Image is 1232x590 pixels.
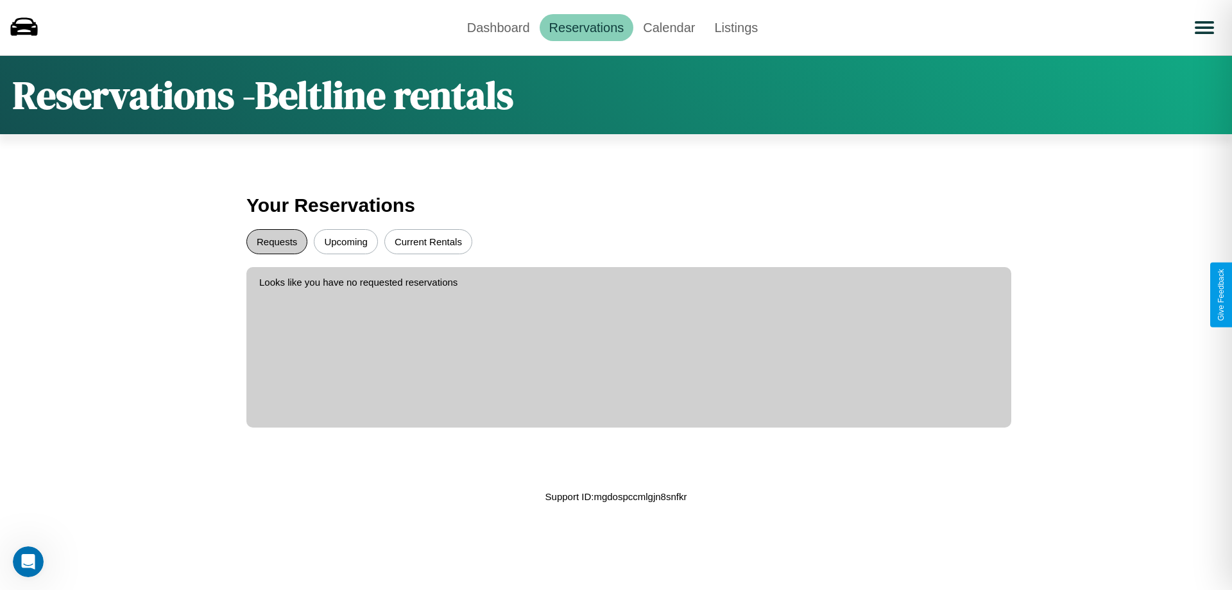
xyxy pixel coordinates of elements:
h3: Your Reservations [246,188,986,223]
button: Upcoming [314,229,378,254]
a: Reservations [540,14,634,41]
button: Requests [246,229,307,254]
a: Listings [705,14,767,41]
p: Support ID: mgdospccmlgjn8snfkr [545,488,687,505]
div: Give Feedback [1217,269,1226,321]
iframe: Intercom live chat [13,546,44,577]
button: Open menu [1186,10,1222,46]
p: Looks like you have no requested reservations [259,273,998,291]
a: Calendar [633,14,705,41]
button: Current Rentals [384,229,472,254]
a: Dashboard [458,14,540,41]
h1: Reservations - Beltline rentals [13,69,513,121]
